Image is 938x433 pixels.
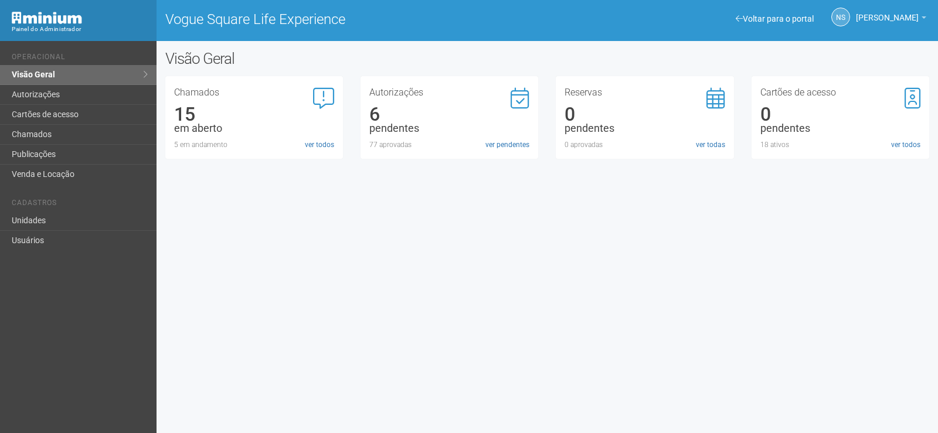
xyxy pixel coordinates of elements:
[760,123,920,134] div: pendentes
[565,109,725,120] div: 0
[831,8,850,26] a: NS
[856,15,926,24] a: [PERSON_NAME]
[565,123,725,134] div: pendentes
[891,139,920,150] a: ver todos
[369,139,529,150] div: 77 aprovadas
[174,88,334,97] h3: Chamados
[565,139,725,150] div: 0 aprovadas
[369,123,529,134] div: pendentes
[12,12,82,24] img: Minium
[12,24,148,35] div: Painel do Administrador
[165,50,474,67] h2: Visão Geral
[174,139,334,150] div: 5 em andamento
[369,109,529,120] div: 6
[165,12,539,27] h1: Vogue Square Life Experience
[760,139,920,150] div: 18 ativos
[12,53,148,65] li: Operacional
[369,88,529,97] h3: Autorizações
[305,139,334,150] a: ver todos
[760,88,920,97] h3: Cartões de acesso
[760,109,920,120] div: 0
[696,139,725,150] a: ver todas
[174,109,334,120] div: 15
[485,139,529,150] a: ver pendentes
[856,2,919,22] span: Nicolle Silva
[12,199,148,211] li: Cadastros
[174,123,334,134] div: em aberto
[736,14,814,23] a: Voltar para o portal
[565,88,725,97] h3: Reservas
